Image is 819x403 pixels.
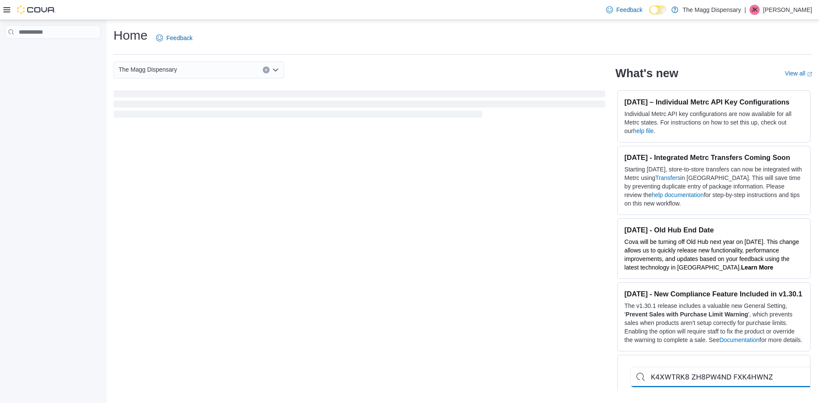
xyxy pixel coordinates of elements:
h1: Home [113,27,148,44]
p: Starting [DATE], store-to-store transfers can now be integrated with Metrc using in [GEOGRAPHIC_D... [624,165,803,208]
a: Feedback [153,29,196,46]
input: Dark Mode [649,6,667,14]
nav: Complex example [5,41,101,61]
span: Feedback [166,34,192,42]
button: Clear input [263,67,270,73]
span: JK [752,5,758,15]
a: Learn More [741,264,773,271]
a: Feedback [603,1,646,18]
h3: [DATE] - New Compliance Feature Included in v1.30.1 [624,290,803,298]
a: Documentation [719,336,759,343]
span: The Magg Dispensary [119,64,177,75]
p: [PERSON_NAME] [763,5,812,15]
img: Cova [17,6,55,14]
h3: [DATE] – Individual Metrc API Key Configurations [624,98,803,106]
svg: External link [807,72,812,77]
p: The v1.30.1 release includes a valuable new General Setting, ' ', which prevents sales when produ... [624,302,803,344]
div: Julie Knight [749,5,760,15]
span: Loading [113,92,605,119]
a: View allExternal link [785,70,812,77]
a: help file [633,128,653,134]
a: Transfers [655,174,680,181]
button: Open list of options [272,67,279,73]
a: help documentation [652,191,704,198]
p: | [744,5,746,15]
p: Individual Metrc API key configurations are now available for all Metrc states. For instructions ... [624,110,803,135]
h3: [DATE] - Old Hub End Date [624,226,803,234]
h3: [DATE] - Integrated Metrc Transfers Coming Soon [624,153,803,162]
h2: What's new [616,67,678,80]
p: The Magg Dispensary [682,5,741,15]
strong: Prevent Sales with Purchase Limit Warning [626,311,748,318]
span: Feedback [616,6,642,14]
span: Cova will be turning off Old Hub next year on [DATE]. This change allows us to quickly release ne... [624,238,799,271]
